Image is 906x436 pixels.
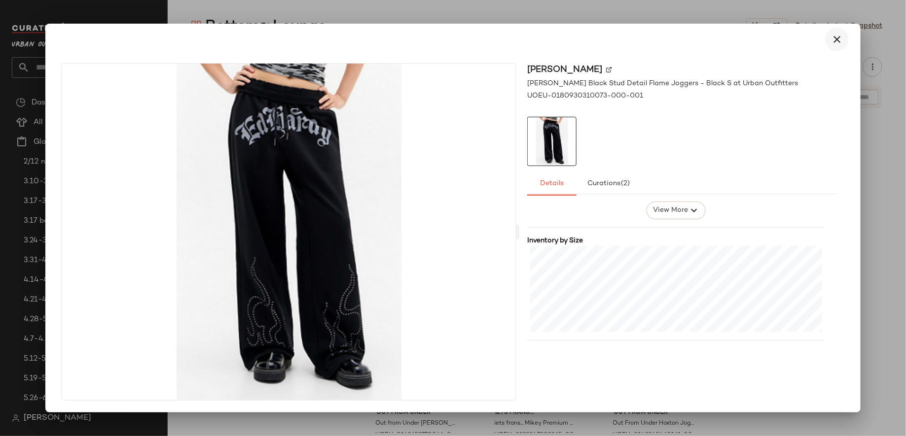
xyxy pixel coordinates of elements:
[587,180,631,188] span: Curations
[528,117,576,166] img: 0180930310073_001_a3
[606,67,612,73] img: svg%3e
[652,204,688,216] span: View More
[527,235,825,246] div: Inventory by Size
[527,91,643,101] span: UOEU-0180930310073-000-001
[527,78,798,89] span: [PERSON_NAME] Black Stud Detail Flame Joggers - Black S at Urban Outfitters
[621,180,630,188] span: (2)
[540,180,564,188] span: Details
[647,201,706,219] button: View More
[527,63,602,76] span: [PERSON_NAME]
[62,64,516,400] img: 0180930310073_001_a3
